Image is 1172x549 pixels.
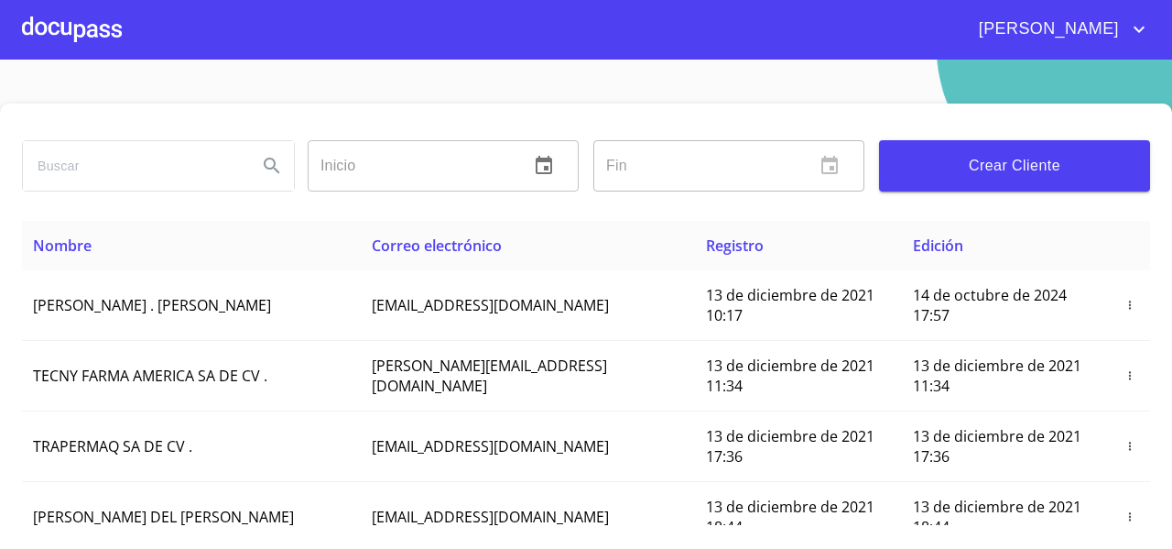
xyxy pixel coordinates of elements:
button: account of current user [965,15,1150,44]
span: 14 de octubre de 2024 17:57 [913,285,1067,325]
span: [PERSON_NAME][EMAIL_ADDRESS][DOMAIN_NAME] [372,356,607,396]
span: [PERSON_NAME] DEL [PERSON_NAME] [33,507,294,527]
span: 13 de diciembre de 2021 18:44 [913,497,1081,537]
span: 13 de diciembre de 2021 11:34 [706,356,874,396]
span: [EMAIL_ADDRESS][DOMAIN_NAME] [372,295,609,315]
button: Crear Cliente [879,140,1150,192]
span: [EMAIL_ADDRESS][DOMAIN_NAME] [372,507,609,527]
span: 13 de diciembre de 2021 17:36 [913,426,1081,467]
span: Edición [913,236,963,256]
span: Nombre [33,236,92,256]
span: 13 de diciembre de 2021 17:36 [706,426,874,467]
span: [PERSON_NAME] [965,15,1128,44]
span: 13 de diciembre de 2021 18:44 [706,497,874,537]
span: Registro [706,236,764,256]
span: Correo electrónico [372,236,502,256]
span: 13 de diciembre de 2021 11:34 [913,356,1081,396]
span: TECNY FARMA AMERICA SA DE CV . [33,366,267,386]
span: [EMAIL_ADDRESS][DOMAIN_NAME] [372,436,609,456]
span: TRAPERMAQ SA DE CV . [33,436,192,456]
span: 13 de diciembre de 2021 10:17 [706,285,874,325]
button: Search [250,144,294,188]
span: Crear Cliente [894,153,1135,179]
input: search [23,141,243,191]
span: [PERSON_NAME] . [PERSON_NAME] [33,295,271,315]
